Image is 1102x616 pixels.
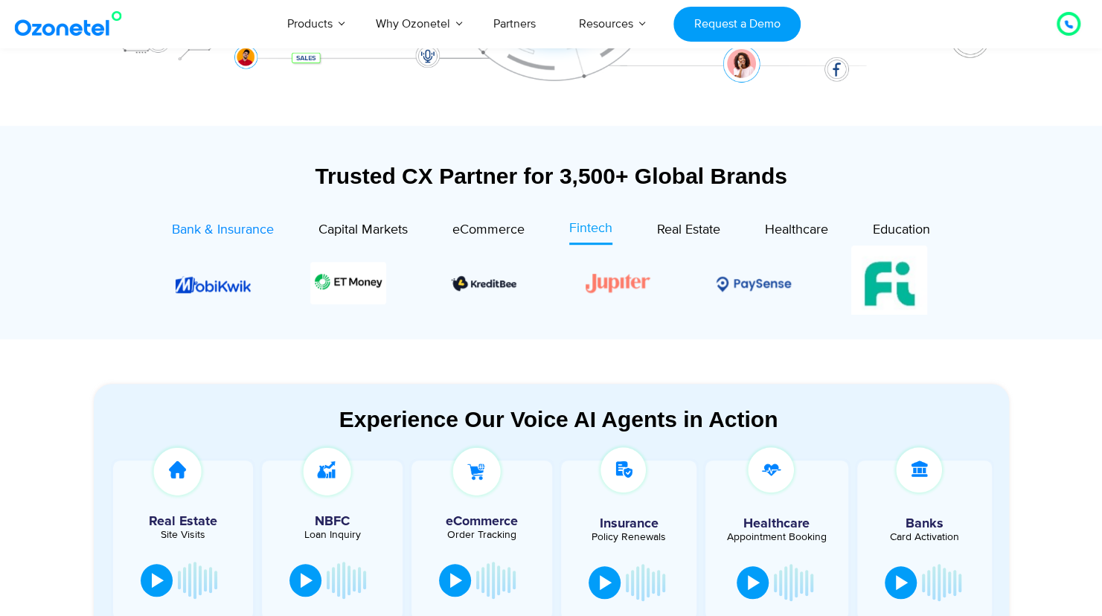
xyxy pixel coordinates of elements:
span: Fintech [569,220,612,237]
a: Real Estate [657,219,720,245]
div: Trusted CX Partner for 3,500+ Global Brands [94,163,1009,189]
h5: eCommerce [419,515,545,528]
h5: Banks [865,517,985,530]
a: eCommerce [452,219,525,245]
a: Healthcare [765,219,828,245]
span: Bank & Insurance [172,222,274,238]
div: Appointment Booking [717,532,837,542]
span: eCommerce [452,222,525,238]
a: Education [873,219,930,245]
a: Fintech [569,219,612,245]
span: Capital Markets [318,222,408,238]
div: Experience Our Voice AI Agents in Action [109,406,1009,432]
div: Order Tracking [419,530,545,540]
h5: NBFC [269,515,395,528]
a: Bank & Insurance [172,219,274,245]
div: Site Visits [121,530,246,540]
div: Image Carousel [176,246,927,321]
h5: Real Estate [121,515,246,528]
a: Capital Markets [318,219,408,245]
span: Education [873,222,930,238]
span: Healthcare [765,222,828,238]
span: Real Estate [657,222,720,238]
h5: Healthcare [717,517,837,530]
div: Loan Inquiry [269,530,395,540]
h5: Insurance [568,517,689,530]
div: Card Activation [865,532,985,542]
div: Policy Renewals [568,532,689,542]
a: Request a Demo [673,7,801,42]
